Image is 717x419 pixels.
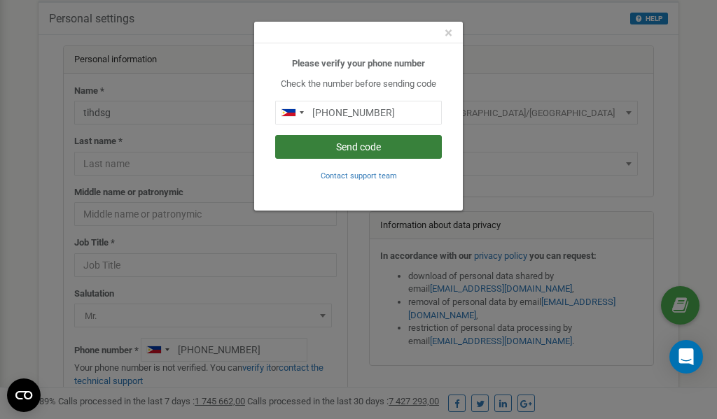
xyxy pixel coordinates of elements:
b: Please verify your phone number [292,58,425,69]
button: Close [445,26,452,41]
button: Send code [275,135,442,159]
div: Telephone country code [276,101,308,124]
small: Contact support team [321,171,397,180]
button: Open CMP widget [7,378,41,412]
a: Contact support team [321,170,397,180]
span: × [445,24,452,41]
input: 0905 123 4567 [275,101,442,125]
div: Open Intercom Messenger [669,340,703,374]
p: Check the number before sending code [275,78,442,91]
